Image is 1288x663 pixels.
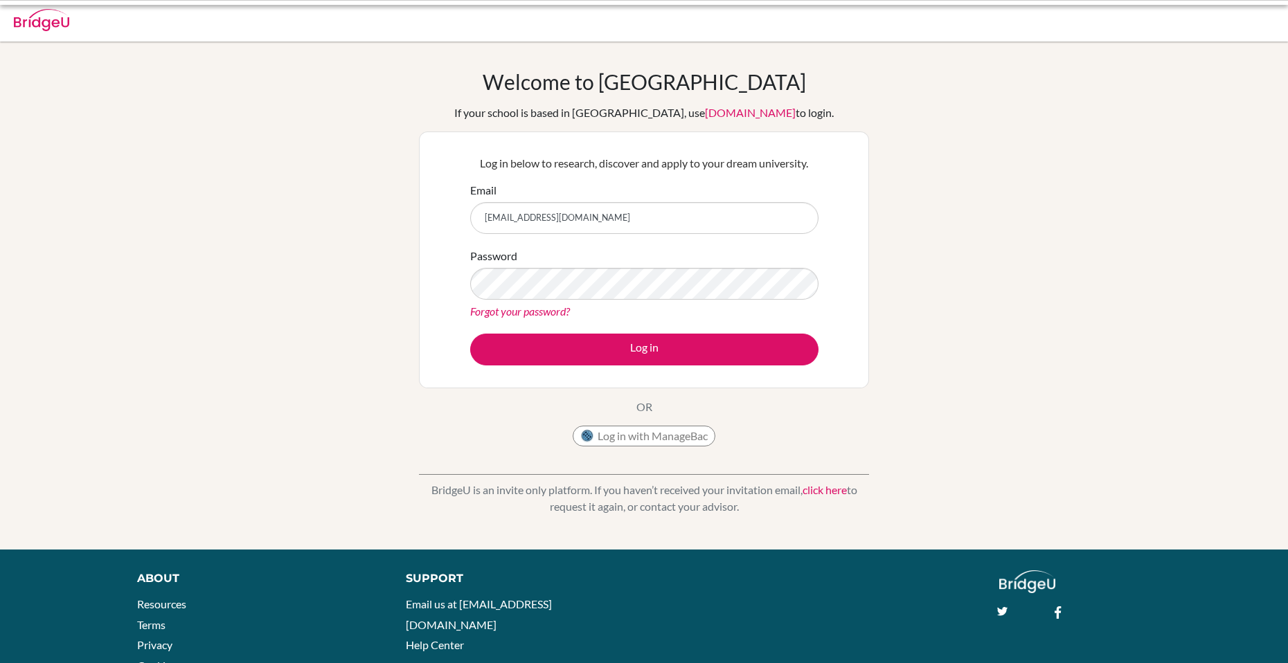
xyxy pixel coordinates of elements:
img: Bridge-U [14,9,69,31]
p: BridgeU is an invite only platform. If you haven’t received your invitation email, to request it ... [419,482,869,515]
img: logo_white@2x-f4f0deed5e89b7ecb1c2cc34c3e3d731f90f0f143d5ea2071677605dd97b5244.png [999,570,1055,593]
a: Help Center [406,638,464,651]
a: Terms [137,618,166,631]
a: click here [803,483,847,496]
a: Resources [137,597,186,610]
h1: Welcome to [GEOGRAPHIC_DATA] [483,69,806,94]
button: Log in [470,334,819,365]
a: [DOMAIN_NAME] [705,106,796,119]
a: Email us at [EMAIL_ADDRESS][DOMAIN_NAME] [406,597,552,631]
div: Support [406,570,628,587]
label: Email [470,182,497,199]
p: OR [636,399,652,415]
div: About [137,570,375,587]
a: Privacy [137,638,172,651]
div: If your school is based in [GEOGRAPHIC_DATA], use to login. [454,105,834,121]
p: Log in below to research, discover and apply to your dream university. [470,155,819,172]
button: Log in with ManageBac [573,426,715,446]
label: Password [470,248,517,264]
a: Forgot your password? [470,305,570,318]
